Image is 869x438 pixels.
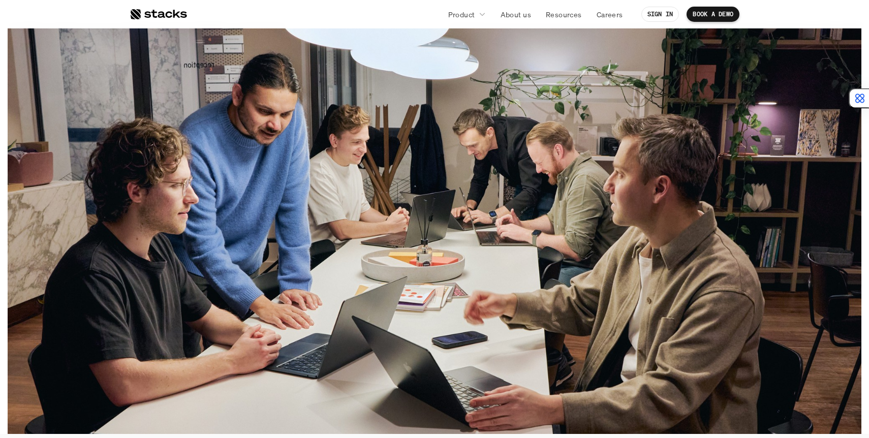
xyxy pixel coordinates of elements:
[647,11,673,18] p: SIGN IN
[641,7,679,22] a: SIGN IN
[494,5,537,23] a: About us
[597,9,623,20] p: Careers
[448,9,475,20] p: Product
[687,7,739,22] a: BOOK A DEMO
[693,11,733,18] p: BOOK A DEMO
[540,5,588,23] a: Resources
[501,9,531,20] p: About us
[591,5,629,23] a: Careers
[546,9,582,20] p: Resources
